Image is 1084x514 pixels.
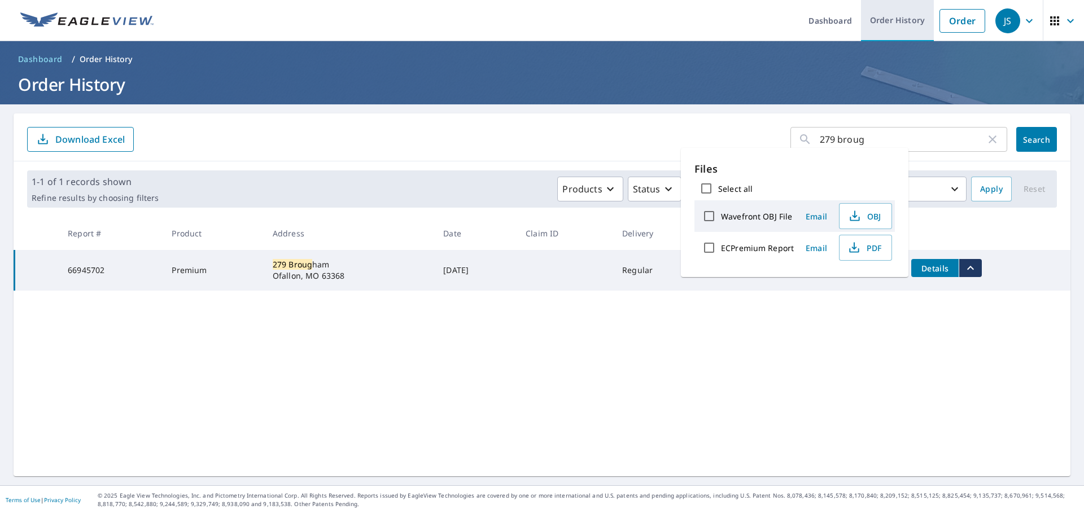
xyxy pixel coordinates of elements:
p: 1-1 of 1 records shown [32,175,159,188]
td: [DATE] [434,250,517,291]
span: Email [803,211,830,222]
button: OBJ [839,203,892,229]
p: Files [694,161,895,177]
button: detailsBtn-66945702 [911,259,959,277]
th: Date [434,217,517,250]
a: Dashboard [14,50,67,68]
p: | [6,497,81,503]
td: Premium [163,250,263,291]
span: Details [918,263,952,274]
td: Regular [613,250,706,291]
td: 66945702 [59,250,163,291]
button: Download Excel [27,127,134,152]
button: Status [628,177,681,201]
span: PDF [846,241,882,254]
label: Select all [718,183,753,194]
button: Email [798,239,834,257]
p: Order History [80,54,133,65]
li: / [72,52,75,66]
button: filesDropdownBtn-66945702 [959,259,982,277]
button: Search [1016,127,1057,152]
span: OBJ [846,209,882,223]
div: JS [995,8,1020,33]
img: EV Logo [20,12,154,29]
h1: Order History [14,73,1070,96]
button: PDF [839,235,892,261]
a: Order [939,9,985,33]
span: Search [1025,134,1048,145]
button: Products [557,177,623,201]
a: Privacy Policy [44,496,81,504]
th: Product [163,217,263,250]
nav: breadcrumb [14,50,1070,68]
p: © 2025 Eagle View Technologies, Inc. and Pictometry International Corp. All Rights Reserved. Repo... [98,491,1078,508]
th: Report # [59,217,163,250]
div: ham Ofallon, MO 63368 [273,259,426,282]
span: Apply [980,182,1003,196]
label: ECPremium Report [721,243,794,253]
p: Download Excel [55,133,125,146]
span: Dashboard [18,54,63,65]
th: Delivery [613,217,706,250]
button: Apply [971,177,1012,201]
th: Claim ID [517,217,613,250]
label: Wavefront OBJ File [721,211,792,222]
a: Terms of Use [6,496,41,504]
button: Email [798,208,834,225]
span: Email [803,243,830,253]
mark: 279 Broug [273,259,312,270]
p: Refine results by choosing filters [32,193,159,203]
p: Products [562,182,602,196]
input: Address, Report #, Claim ID, etc. [820,124,986,155]
th: Address [264,217,435,250]
p: Status [633,182,661,196]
